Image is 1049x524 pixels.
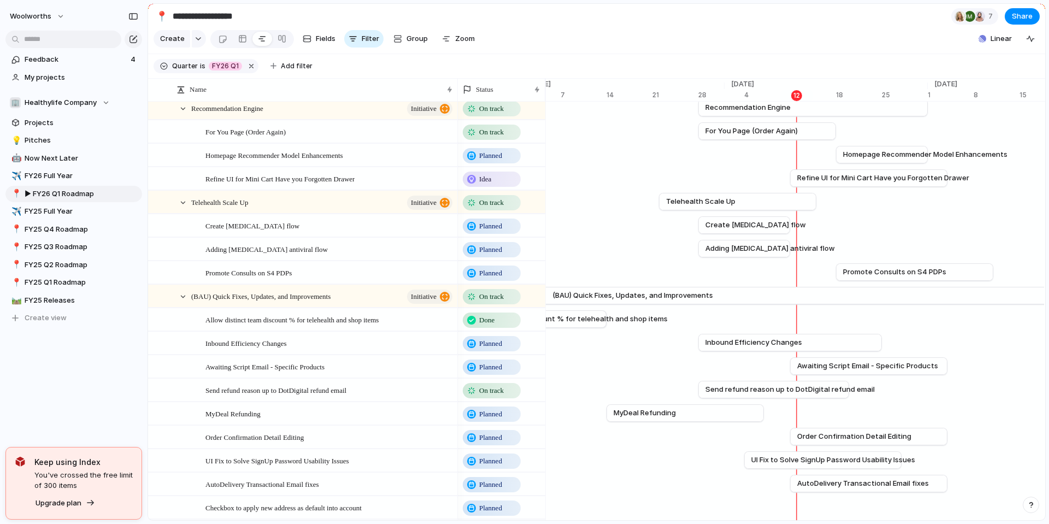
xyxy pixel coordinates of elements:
[479,150,502,161] span: Planned
[928,90,974,100] div: 1
[10,224,21,235] button: 📍
[205,501,362,514] span: Checkbox to apply new address as default into account
[34,456,133,468] span: Keep using Index
[411,195,437,210] span: initiative
[5,150,142,167] a: 🤖Now Next Later
[154,30,190,48] button: Create
[10,97,21,108] div: 🏢
[25,135,138,146] span: Pitches
[10,242,21,252] button: 📍
[455,33,475,44] span: Zoom
[205,219,299,232] span: Create [MEDICAL_DATA] flow
[264,58,319,74] button: Add filter
[25,189,138,199] span: ▶︎ FY26 Q1 Roadmap
[666,193,809,210] a: Telehealth Scale Up
[25,72,138,83] span: My projects
[724,79,761,90] span: [DATE]
[974,31,1016,47] button: Linear
[10,170,21,181] button: ✈️
[797,478,929,489] span: AutoDelivery Transactional Email fixes
[797,358,940,374] a: Awaiting Script Email - Specific Products
[407,196,452,210] button: initiative
[172,61,198,71] span: Quarter
[882,90,928,100] div: 25
[198,60,208,72] button: is
[5,186,142,202] a: 📍▶︎ FY26 Q1 Roadmap
[790,90,836,100] div: 11
[205,431,304,443] span: Order Confirmation Detail Editing
[205,172,355,185] span: Refine UI for Mini Cart Have you Forgotten Drawer
[479,409,502,420] span: Planned
[25,97,97,108] span: Healthylife Company
[438,30,479,48] button: Zoom
[5,115,142,131] a: Projects
[791,90,802,101] div: 12
[614,405,757,421] a: MyDeal Refunding
[5,203,142,220] a: ✈️FY25 Full Year
[479,197,504,208] span: On track
[411,101,437,116] span: initiative
[751,452,894,468] a: UI Fix to Solve SignUp Password Usability Issues
[5,132,142,149] div: 💡Pitches
[614,408,676,419] span: MyDeal Refunding
[131,54,138,65] span: 4
[191,102,263,114] span: Recommendation Engine
[479,127,504,138] span: On track
[5,168,142,184] a: ✈️FY26 Full Year
[705,243,835,254] span: Adding [MEDICAL_DATA] antiviral flow
[25,54,127,65] span: Feedback
[606,90,652,100] div: 14
[5,239,142,255] a: 📍FY25 Q3 Roadmap
[11,258,19,271] div: 📍
[1012,11,1033,22] span: Share
[5,221,142,238] a: 📍FY25 Q4 Roadmap
[5,292,142,309] a: 🛤️FY25 Releases
[479,103,504,114] span: On track
[5,69,142,86] a: My projects
[10,135,21,146] button: 💡
[744,90,790,100] div: 4
[411,289,437,304] span: initiative
[5,8,70,25] button: woolworths
[11,152,19,164] div: 🤖
[207,60,244,72] button: FY26 Q1
[298,30,340,48] button: Fields
[25,153,138,164] span: Now Next Later
[11,170,19,182] div: ✈️
[25,260,138,270] span: FY25 Q2 Roadmap
[10,277,21,288] button: 📍
[25,170,138,181] span: FY26 Full Year
[205,360,325,373] span: Awaiting Script Email - Specific Products
[5,257,142,273] a: 📍FY25 Q2 Roadmap
[456,314,668,325] span: Allow distinct team discount % for telehealth and shop items
[843,267,946,278] span: Promote Consults on S4 PDPs
[991,33,1012,44] span: Linear
[36,498,81,509] span: Upgrade plan
[5,274,142,291] div: 📍FY25 Q1 Roadmap
[205,313,379,326] span: Allow distinct team discount % for telehealth and shop items
[705,381,842,398] a: Send refund reason up to DotDigital refund email
[797,428,940,445] a: Order Confirmation Detail Editing
[479,174,491,185] span: Idea
[797,431,911,442] span: Order Confirmation Detail Editing
[705,240,783,257] a: Adding [MEDICAL_DATA] antiviral flow
[705,123,829,139] a: For You Page (Order Again)
[928,79,964,90] span: [DATE]
[25,224,138,235] span: FY25 Q4 Roadmap
[25,117,138,128] span: Projects
[705,102,791,113] span: Recommendation Engine
[362,33,379,44] span: Filter
[479,503,502,514] span: Planned
[205,337,287,349] span: Inbound Efficiency Changes
[705,334,875,351] a: Inbound Efficiency Changes
[191,196,249,208] span: Telehealth Scale Up
[705,99,921,116] a: Recommendation Engine
[479,385,504,396] span: On track
[205,454,349,467] span: UI Fix to Solve SignUp Password Usability Issues
[11,134,19,147] div: 💡
[479,432,502,443] span: Planned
